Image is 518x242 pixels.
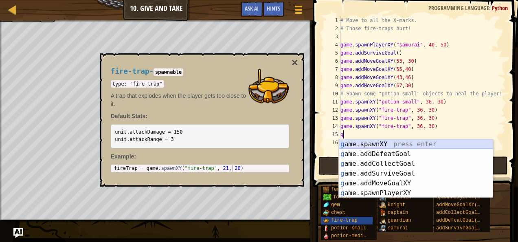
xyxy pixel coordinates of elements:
[324,106,340,114] div: 12
[324,81,340,90] div: 9
[331,233,369,239] span: potion-medium
[318,156,508,175] button: Play
[323,217,329,224] img: portrait.png
[324,57,340,65] div: 6
[324,130,340,139] div: 15
[436,225,504,231] span: addSurviveGoal(seconds)
[331,218,358,223] span: fire-trap
[436,202,492,208] span: addMoveGoalXY(x, y)
[324,41,340,49] div: 4
[380,217,386,224] img: portrait.png
[436,218,498,223] span: addDefeatGoal(amount)
[13,228,23,238] button: Ask AI
[291,57,298,68] button: ×
[111,153,136,160] strong: :
[154,68,183,76] code: spawnable
[111,153,134,160] span: Example
[331,202,340,208] span: gem
[380,225,386,231] img: portrait.png
[241,2,263,17] button: Ask AI
[111,67,149,75] span: fire-trap
[111,113,147,119] strong: Default Stats:
[428,4,489,12] span: Programming language
[245,4,259,12] span: Ask AI
[331,187,346,192] span: fence
[324,139,340,147] div: 16
[436,210,500,216] span: addCollectGoal(amount)
[115,129,182,143] code: unit.attackDamage = 150 unit.attackRange = 3
[324,33,340,41] div: 3
[324,122,340,130] div: 14
[323,233,329,239] img: portrait.png
[323,225,329,231] img: portrait.png
[388,218,411,223] span: guardian
[288,2,309,21] button: Show game menu
[324,24,340,33] div: 2
[324,65,340,73] div: 7
[248,67,289,108] img: Fire Trap
[111,92,289,108] p: A trap that explodes when the player gets too close to it.
[267,4,280,12] span: Hints
[380,209,386,216] img: portrait.png
[323,194,331,200] img: trees_1.png
[324,16,340,24] div: 1
[323,186,329,193] img: portrait.png
[388,225,408,231] span: samurai
[331,225,366,231] span: potion-small
[323,202,329,208] img: portrait.png
[111,80,164,88] code: type: "fire-trap"
[380,202,386,208] img: portrait.png
[324,114,340,122] div: 13
[388,202,405,208] span: knight
[331,210,346,216] span: chest
[489,4,492,12] span: :
[492,4,508,12] span: Python
[111,68,289,75] h4: -
[333,194,351,200] span: forest
[324,73,340,81] div: 8
[324,49,340,57] div: 5
[388,210,408,216] span: captain
[324,90,340,98] div: 10
[323,209,329,216] img: portrait.png
[324,98,340,106] div: 11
